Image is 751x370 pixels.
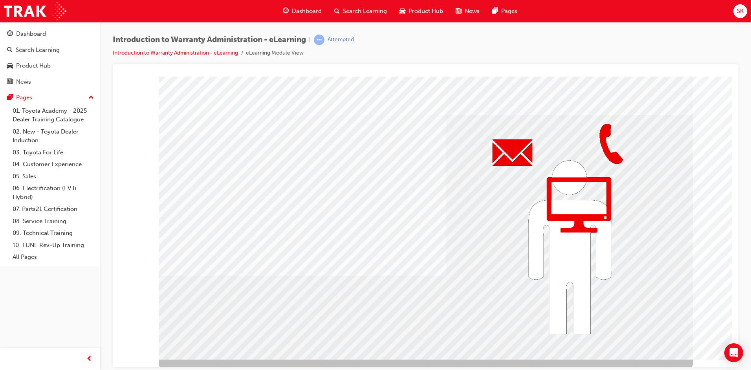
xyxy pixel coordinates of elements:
span: news-icon [7,79,13,86]
span: up-icon [88,93,94,103]
a: news-iconNews [449,3,486,19]
a: Search Learning [3,43,97,57]
span: guage-icon [283,6,289,16]
div: News [16,77,31,86]
div: Product Hub [16,61,51,70]
a: 08. Service Training [9,215,97,227]
span: pages-icon [492,6,498,16]
span: SK [737,7,744,16]
a: 03. Toyota For Life [9,147,97,159]
span: search-icon [7,47,13,54]
div: Search Learning [16,46,60,55]
button: DashboardSearch LearningProduct HubNews [3,25,97,90]
a: car-iconProduct Hub [393,3,449,19]
span: Dashboard [292,7,322,16]
a: 09. Technical Training [9,227,97,239]
span: News [465,7,480,16]
a: All Pages [9,251,97,263]
button: Pages [3,90,97,105]
a: Product Hub [3,59,97,73]
span: Introduction to Warranty Administration - eLearning [113,35,306,44]
a: 01. Toyota Academy - 2025 Dealer Training Catalogue [9,105,97,126]
span: Product Hub [408,7,443,16]
a: 06. Electrification (EV & Hybrid) [9,182,97,203]
span: | [309,35,311,44]
span: Search Learning [343,7,387,16]
span: car-icon [399,6,405,16]
span: Pages [501,7,517,16]
button: SK [733,4,747,18]
span: guage-icon [7,31,13,38]
span: learningRecordVerb_ATTEMPT-icon [314,35,324,45]
a: 10. TUNE Rev-Up Training [9,239,97,251]
img: Trak [4,2,66,20]
span: car-icon [7,62,13,70]
a: search-iconSearch Learning [328,3,393,19]
span: pages-icon [7,94,13,101]
span: prev-icon [86,354,92,364]
a: News [3,75,97,89]
div: Open Intercom Messenger [724,343,743,362]
span: search-icon [334,6,340,16]
span: news-icon [456,6,462,16]
div: Dashboard [16,29,46,38]
a: 07. Parts21 Certification [9,203,97,215]
a: 04. Customer Experience [9,158,97,170]
li: eLearning Module View [246,49,304,58]
a: 05. Sales [9,170,97,183]
a: Dashboard [3,27,97,41]
div: Pages [16,93,32,102]
a: Introduction to Warranty Administration - eLearning [113,49,238,56]
a: guage-iconDashboard [277,3,328,19]
a: 02. New - Toyota Dealer Induction [9,126,97,147]
a: pages-iconPages [486,3,524,19]
div: Attempted [328,36,354,44]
